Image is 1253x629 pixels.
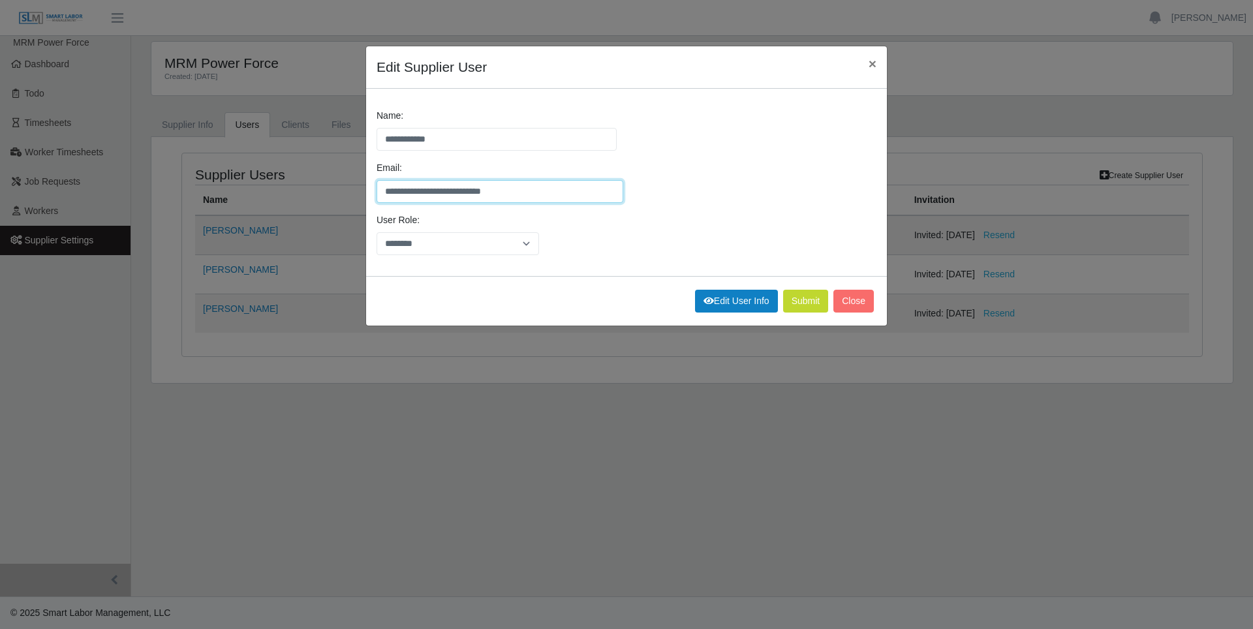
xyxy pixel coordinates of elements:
span: × [869,56,876,71]
label: User Role: [377,213,420,227]
label: Email: [377,161,402,175]
a: Edit User Info [695,290,778,313]
button: Submit [783,290,829,313]
h4: Edit Supplier User [377,57,487,78]
button: Close [833,290,874,313]
button: Close [858,46,887,81]
label: Name: [377,109,403,123]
